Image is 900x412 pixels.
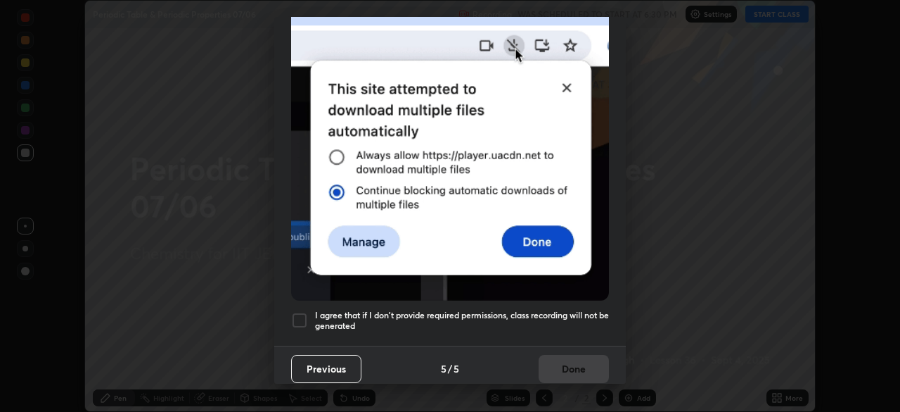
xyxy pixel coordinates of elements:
button: Previous [291,355,361,383]
h4: / [448,361,452,376]
h4: 5 [441,361,446,376]
h5: I agree that if I don't provide required permissions, class recording will not be generated [315,310,609,332]
h4: 5 [454,361,459,376]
